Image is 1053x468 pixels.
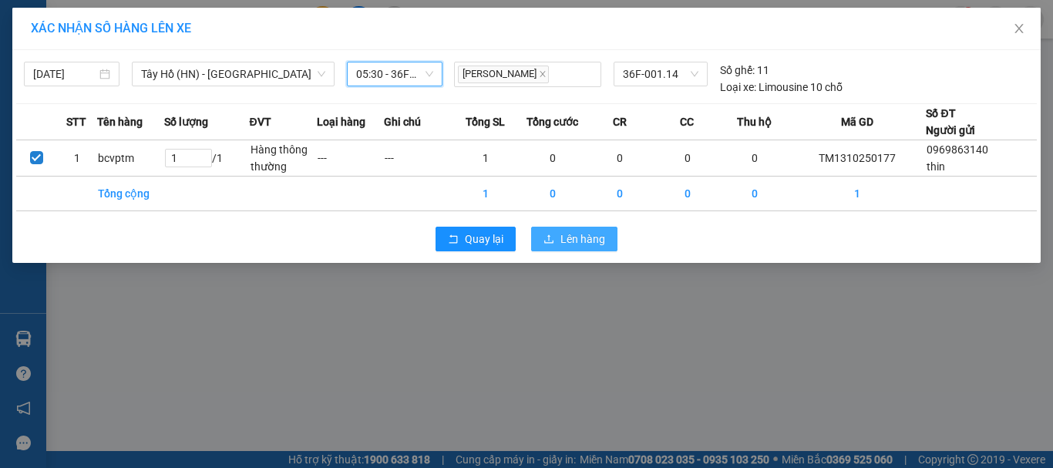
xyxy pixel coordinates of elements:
td: / 1 [164,140,249,177]
button: rollbackQuay lại [436,227,516,251]
span: Quay lại [465,231,503,247]
span: 0969863140 [927,143,988,156]
span: Loại hàng [317,113,365,130]
span: 05:30 - 36F-001.14 [356,62,433,86]
span: Thu hộ [737,113,772,130]
td: Hàng thông thường [250,140,317,177]
span: rollback [448,234,459,246]
span: Tên hàng [97,113,143,130]
div: Limousine 10 chỗ [720,79,843,96]
td: 0 [587,177,654,211]
span: CC [680,113,694,130]
button: uploadLên hàng [531,227,617,251]
span: close [539,70,547,78]
td: --- [384,140,451,177]
td: 0 [654,140,721,177]
td: TM1310250177 [789,140,926,177]
button: Close [997,8,1041,51]
td: 0 [519,177,586,211]
span: thin [927,160,945,173]
span: Tổng cước [526,113,578,130]
span: ĐVT [250,113,271,130]
span: upload [543,234,554,246]
input: 14/10/2025 [33,66,96,82]
span: Lên hàng [560,231,605,247]
span: Tây Hồ (HN) - Thanh Hóa [141,62,325,86]
td: 0 [722,140,789,177]
span: [PERSON_NAME] [458,66,549,83]
span: Loại xe: [720,79,756,96]
td: 0 [722,177,789,211]
td: 1 [452,177,519,211]
span: XÁC NHẬN SỐ HÀNG LÊN XE [31,21,191,35]
td: 0 [654,177,721,211]
div: 11 [720,62,769,79]
td: 1 [789,177,926,211]
span: 36F-001.14 [623,62,698,86]
td: 1 [56,140,96,177]
td: 1 [452,140,519,177]
span: Ghi chú [384,113,421,130]
span: close [1013,22,1025,35]
span: Số ghế: [720,62,755,79]
td: bcvptm [97,140,164,177]
td: Tổng cộng [97,177,164,211]
span: Mã GD [841,113,873,130]
td: 0 [587,140,654,177]
span: Tổng SL [466,113,505,130]
span: STT [66,113,86,130]
span: CR [613,113,627,130]
td: 0 [519,140,586,177]
span: down [317,69,326,79]
span: Số lượng [164,113,208,130]
td: --- [317,140,384,177]
div: Số ĐT Người gửi [926,105,975,139]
